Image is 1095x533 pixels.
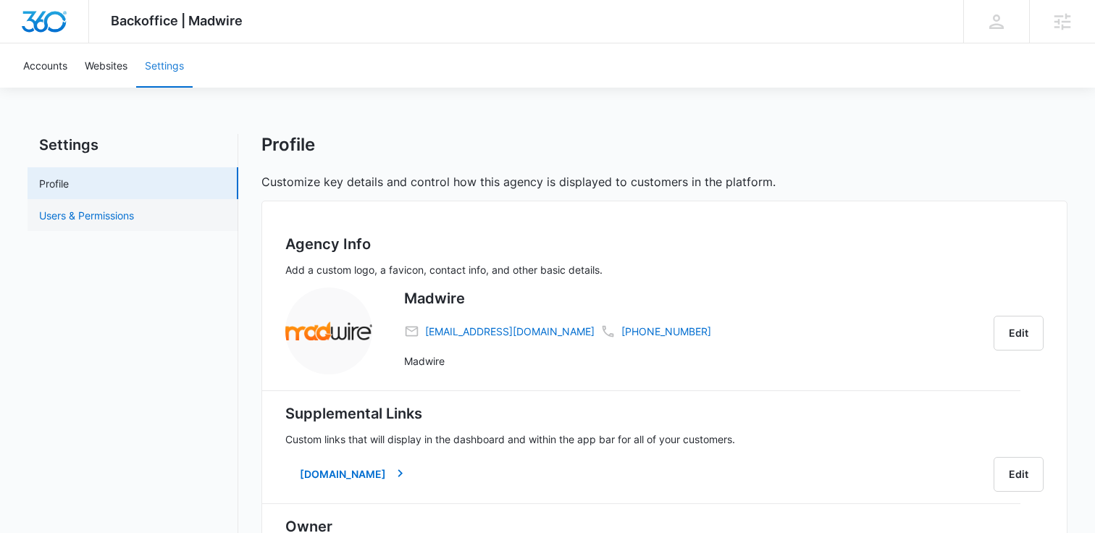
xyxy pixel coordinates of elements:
[14,43,76,88] a: Accounts
[285,432,1044,447] p: Custom links that will display in the dashboard and within the app bar for all of your customers.
[285,403,1044,424] h5: Supplemental Links
[39,176,69,191] a: Profile
[261,173,1067,190] p: Customize key details and control how this agency is displayed to customers in the platform.
[994,457,1044,492] button: Edit
[261,134,315,156] h1: Profile
[994,316,1044,351] button: Edit
[404,353,985,369] p: Madwire
[285,457,421,492] button: [DOMAIN_NAME]
[76,43,136,88] a: Websites
[425,324,595,339] a: [EMAIL_ADDRESS][DOMAIN_NAME]
[404,288,985,309] h5: Madwire
[285,288,372,374] img: Madwire
[285,233,1044,255] h5: Agency Info
[285,262,1044,277] p: Add a custom logo, a favicon, contact info, and other basic details.
[136,43,193,88] a: Settings
[111,13,243,28] span: Backoffice | Madwire
[621,324,711,339] a: [PHONE_NUMBER]
[28,134,238,156] h2: Settings
[39,208,134,223] a: Users & Permissions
